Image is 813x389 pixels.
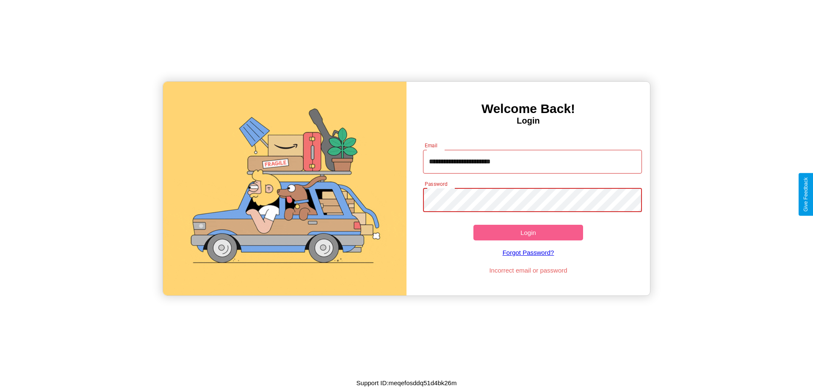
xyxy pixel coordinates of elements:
[803,177,809,212] div: Give Feedback
[425,180,447,188] label: Password
[419,265,638,276] p: Incorrect email or password
[357,377,457,389] p: Support ID: meqefosddq51d4bk26m
[419,240,638,265] a: Forgot Password?
[406,102,650,116] h3: Welcome Back!
[406,116,650,126] h4: Login
[425,142,438,149] label: Email
[163,82,406,295] img: gif
[473,225,583,240] button: Login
